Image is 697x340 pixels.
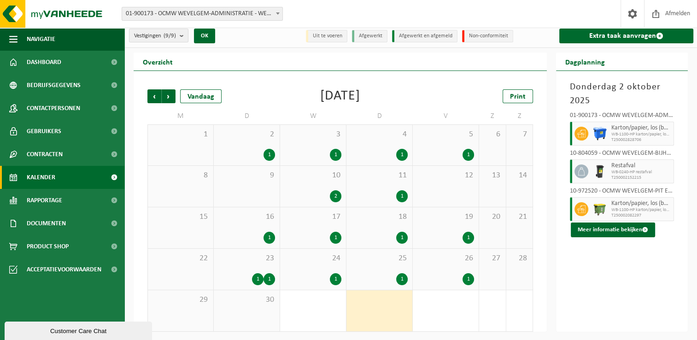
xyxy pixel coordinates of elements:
[27,97,80,120] span: Contactpersonen
[152,295,209,305] span: 29
[285,170,341,181] span: 10
[392,30,457,42] li: Afgewerkt en afgemeld
[417,212,474,222] span: 19
[593,164,607,178] img: WB-0240-HPE-BK-01
[351,212,408,222] span: 18
[463,232,474,244] div: 1
[413,108,479,124] td: V
[484,212,501,222] span: 20
[306,30,347,42] li: Uit te voeren
[152,129,209,140] span: 1
[510,93,526,100] span: Print
[27,74,81,97] span: Bedrijfsgegevens
[593,202,607,216] img: WB-1100-HPE-GN-50
[134,53,182,70] h2: Overzicht
[214,108,280,124] td: D
[484,253,501,264] span: 27
[462,30,513,42] li: Non-conformiteit
[611,162,671,170] span: Restafval
[463,273,474,285] div: 1
[27,212,66,235] span: Documenten
[280,108,346,124] td: W
[559,29,693,43] a: Extra taak aanvragen
[503,89,533,103] a: Print
[351,129,408,140] span: 4
[147,108,214,124] td: M
[122,7,283,21] span: 01-900173 - OCMW WEVELGEM-ADMINISTRATIE - WEVELGEM
[27,51,61,74] span: Dashboard
[162,89,176,103] span: Volgende
[285,253,341,264] span: 24
[484,129,501,140] span: 6
[396,232,408,244] div: 1
[330,273,341,285] div: 1
[180,89,222,103] div: Vandaag
[570,150,674,159] div: 10-804059 - OCMW WEVELGEM-BIJHUIS - [GEOGRAPHIC_DATA]
[570,80,674,108] h3: Donderdag 2 oktober 2025
[556,53,614,70] h2: Dagplanning
[147,89,161,103] span: Vorige
[417,170,474,181] span: 12
[218,170,275,181] span: 9
[511,170,528,181] span: 14
[152,253,209,264] span: 22
[264,273,275,285] div: 1
[252,273,264,285] div: 1
[330,232,341,244] div: 1
[27,166,55,189] span: Kalender
[611,200,671,207] span: Karton/papier, los (bedrijven)
[285,129,341,140] span: 3
[264,232,275,244] div: 1
[506,108,533,124] td: Z
[479,108,506,124] td: Z
[417,253,474,264] span: 26
[129,29,188,42] button: Vestigingen(9/9)
[320,89,360,103] div: [DATE]
[511,129,528,140] span: 7
[611,213,671,218] span: T250002082297
[417,129,474,140] span: 5
[611,132,671,137] span: WB-1100-HP karton/papier, los (bedrijven)
[593,127,607,141] img: WB-1100-HPE-BE-01
[27,120,61,143] span: Gebruikers
[152,212,209,222] span: 15
[264,149,275,161] div: 1
[27,235,69,258] span: Product Shop
[27,258,101,281] span: Acceptatievoorwaarden
[218,212,275,222] span: 16
[134,29,176,43] span: Vestigingen
[511,212,528,222] span: 21
[218,129,275,140] span: 2
[396,190,408,202] div: 1
[27,143,63,166] span: Contracten
[330,149,341,161] div: 1
[27,28,55,51] span: Navigatie
[570,188,674,197] div: 10-972520 - OCMW WEVELGEM-PIT EN BOON - WEVELGEM
[511,253,528,264] span: 28
[330,190,341,202] div: 2
[611,137,671,143] span: T250002828706
[5,320,154,340] iframe: chat widget
[611,175,671,181] span: T250002152215
[351,253,408,264] span: 25
[218,253,275,264] span: 23
[570,112,674,122] div: 01-900173 - OCMW WEVELGEM-ADMINISTRATIE - WEVELGEM
[285,212,341,222] span: 17
[484,170,501,181] span: 13
[152,170,209,181] span: 8
[396,273,408,285] div: 1
[571,223,655,237] button: Meer informatie bekijken
[611,170,671,175] span: WB-0240-HP restafval
[122,7,282,20] span: 01-900173 - OCMW WEVELGEM-ADMINISTRATIE - WEVELGEM
[611,124,671,132] span: Karton/papier, los (bedrijven)
[463,149,474,161] div: 1
[352,30,387,42] li: Afgewerkt
[218,295,275,305] span: 30
[346,108,413,124] td: D
[611,207,671,213] span: WB-1100-HP karton/papier, los (bedrijven)
[351,170,408,181] span: 11
[396,149,408,161] div: 1
[164,33,176,39] count: (9/9)
[27,189,62,212] span: Rapportage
